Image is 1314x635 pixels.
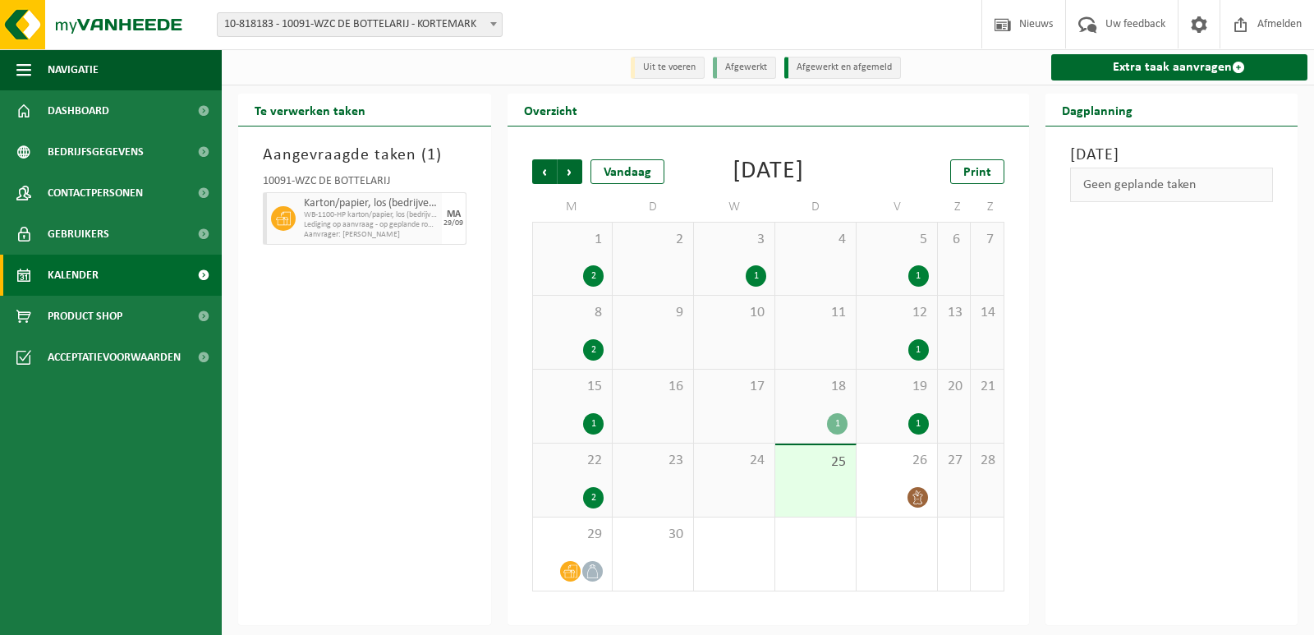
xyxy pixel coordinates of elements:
[783,231,848,249] span: 4
[908,413,929,435] div: 1
[541,452,604,470] span: 22
[979,378,995,396] span: 21
[865,304,929,322] span: 12
[621,231,685,249] span: 2
[48,49,99,90] span: Navigatie
[979,304,995,322] span: 14
[541,304,604,322] span: 8
[702,452,766,470] span: 24
[621,378,685,396] span: 16
[558,159,582,184] span: Volgende
[963,166,991,179] span: Print
[48,90,109,131] span: Dashboard
[950,159,1004,184] a: Print
[447,209,461,219] div: MA
[427,147,436,163] span: 1
[857,192,938,222] td: V
[827,413,848,435] div: 1
[443,219,463,228] div: 29/09
[946,452,962,470] span: 27
[946,378,962,396] span: 20
[583,265,604,287] div: 2
[979,452,995,470] span: 28
[908,339,929,361] div: 1
[783,304,848,322] span: 11
[48,173,143,214] span: Contactpersonen
[583,487,604,508] div: 2
[218,13,502,36] span: 10-818183 - 10091-WZC DE BOTTELARIJ - KORTEMARK
[532,159,557,184] span: Vorige
[694,192,775,222] td: W
[938,192,971,222] td: Z
[783,378,848,396] span: 18
[48,255,99,296] span: Kalender
[541,378,604,396] span: 15
[48,296,122,337] span: Product Shop
[304,230,438,240] span: Aanvrager: [PERSON_NAME]
[238,94,382,126] h2: Te verwerken taken
[946,304,962,322] span: 13
[541,231,604,249] span: 1
[1045,94,1149,126] h2: Dagplanning
[48,214,109,255] span: Gebruikers
[532,192,613,222] td: M
[583,339,604,361] div: 2
[979,231,995,249] span: 7
[48,337,181,378] span: Acceptatievoorwaarden
[613,192,694,222] td: D
[217,12,503,37] span: 10-818183 - 10091-WZC DE BOTTELARIJ - KORTEMARK
[1070,168,1274,202] div: Geen geplande taken
[590,159,664,184] div: Vandaag
[702,378,766,396] span: 17
[784,57,901,79] li: Afgewerkt en afgemeld
[783,453,848,472] span: 25
[865,378,929,396] span: 19
[304,210,438,220] span: WB-1100-HP karton/papier, los (bedrijven)
[304,220,438,230] span: Lediging op aanvraag - op geplande route
[775,192,857,222] td: D
[713,57,776,79] li: Afgewerkt
[583,413,604,435] div: 1
[621,452,685,470] span: 23
[541,526,604,544] span: 29
[621,304,685,322] span: 9
[263,176,466,192] div: 10091-WZC DE BOTTELARIJ
[865,452,929,470] span: 26
[1070,143,1274,168] h3: [DATE]
[733,159,804,184] div: [DATE]
[621,526,685,544] span: 30
[865,231,929,249] span: 5
[48,131,144,173] span: Bedrijfsgegevens
[946,231,962,249] span: 6
[746,265,766,287] div: 1
[1051,54,1308,81] a: Extra taak aanvragen
[971,192,1004,222] td: Z
[508,94,594,126] h2: Overzicht
[304,197,438,210] span: Karton/papier, los (bedrijven)
[702,304,766,322] span: 10
[908,265,929,287] div: 1
[631,57,705,79] li: Uit te voeren
[263,143,466,168] h3: Aangevraagde taken ( )
[702,231,766,249] span: 3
